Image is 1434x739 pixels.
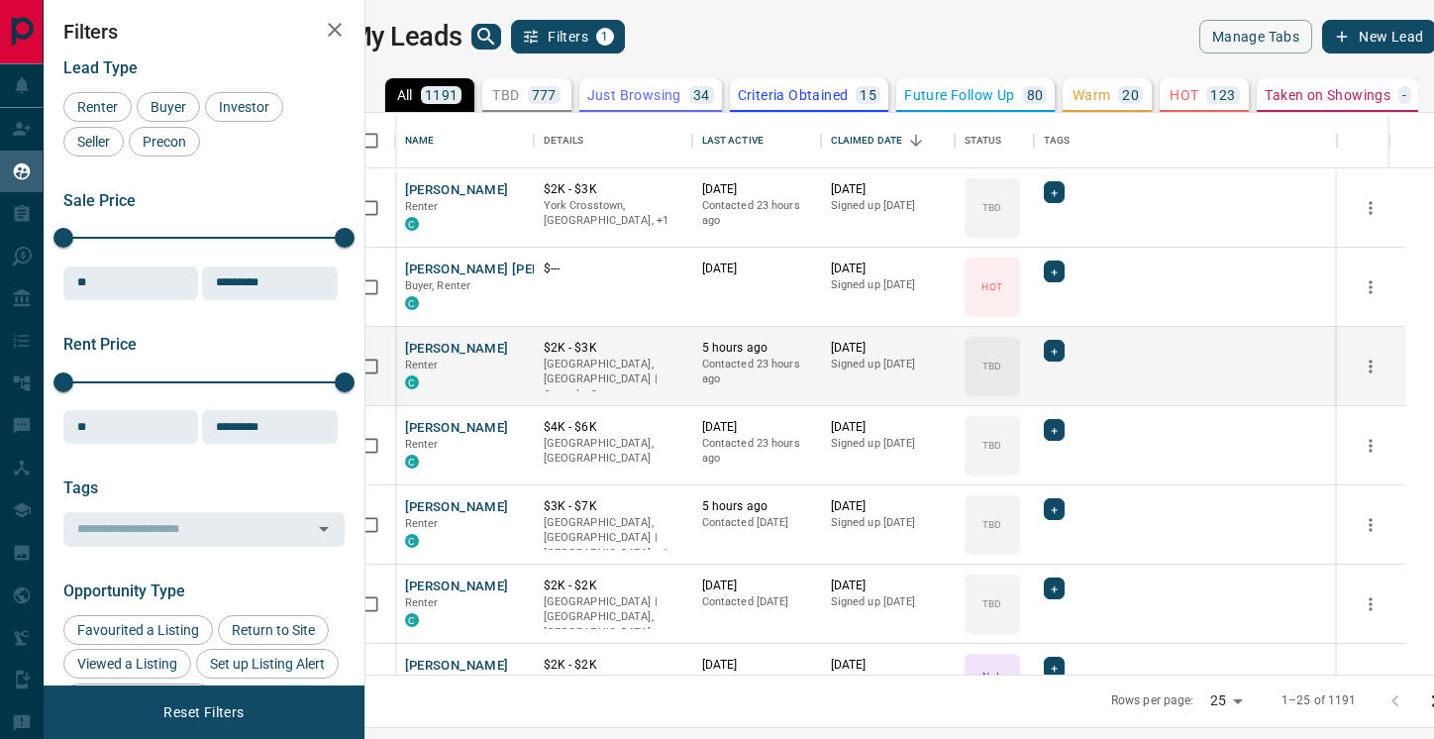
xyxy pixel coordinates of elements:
[1051,262,1058,281] span: +
[702,357,811,387] p: Contacted 23 hours ago
[405,359,439,371] span: Renter
[63,615,213,645] div: Favourited a Listing
[702,198,811,229] p: Contacted 23 hours ago
[532,88,557,102] p: 777
[405,340,509,359] button: [PERSON_NAME]
[1402,88,1406,102] p: -
[1356,352,1385,381] button: more
[196,649,339,679] div: Set up Listing Alert
[1122,88,1139,102] p: 20
[1044,419,1065,441] div: +
[982,596,1001,611] p: TBD
[137,92,200,122] div: Buyer
[212,99,276,115] span: Investor
[702,419,811,436] p: [DATE]
[405,534,419,548] div: condos.ca
[982,517,1001,532] p: TBD
[1044,340,1065,362] div: +
[205,92,283,122] div: Investor
[965,113,1002,168] div: Status
[1170,88,1198,102] p: HOT
[70,622,206,638] span: Favourited a Listing
[831,277,945,293] p: Signed up [DATE]
[1356,510,1385,540] button: more
[544,261,682,277] p: $---
[831,578,945,594] p: [DATE]
[405,261,616,279] button: [PERSON_NAME] [PERSON_NAME]
[405,419,509,438] button: [PERSON_NAME]
[1044,578,1065,599] div: +
[70,656,184,672] span: Viewed a Listing
[425,88,459,102] p: 1191
[702,578,811,594] p: [DATE]
[1073,88,1111,102] p: Warm
[1027,88,1044,102] p: 80
[1044,657,1065,679] div: +
[955,113,1034,168] div: Status
[405,181,509,200] button: [PERSON_NAME]
[544,340,682,357] p: $2K - $3K
[395,113,534,168] div: Name
[1051,499,1058,519] span: +
[902,127,930,155] button: Sort
[1281,692,1357,709] p: 1–25 of 1191
[702,515,811,531] p: Contacted [DATE]
[831,198,945,214] p: Signed up [DATE]
[831,113,903,168] div: Claimed Date
[904,88,1014,102] p: Future Follow Up
[405,217,419,231] div: condos.ca
[471,24,501,50] button: search button
[982,200,1001,215] p: TBD
[544,594,682,641] p: [GEOGRAPHIC_DATA] | [GEOGRAPHIC_DATA], [GEOGRAPHIC_DATA]
[587,88,681,102] p: Just Browsing
[1044,498,1065,520] div: +
[544,419,682,436] p: $4K - $6K
[70,99,125,115] span: Renter
[981,279,1001,294] p: HOT
[129,127,200,157] div: Precon
[511,20,625,53] button: Filters1
[544,515,682,562] p: Toronto
[831,657,945,674] p: [DATE]
[702,674,811,689] p: Contacted [DATE]
[702,113,764,168] div: Last Active
[63,20,345,44] h2: Filters
[225,622,322,638] span: Return to Site
[821,113,955,168] div: Claimed Date
[405,296,419,310] div: condos.ca
[702,498,811,515] p: 5 hours ago
[405,113,435,168] div: Name
[1051,341,1058,361] span: +
[831,515,945,531] p: Signed up [DATE]
[1034,113,1337,168] div: Tags
[544,198,682,229] p: Toronto
[544,113,584,168] div: Details
[63,335,137,354] span: Rent Price
[831,340,945,357] p: [DATE]
[63,58,138,77] span: Lead Type
[136,134,193,150] span: Precon
[831,181,945,198] p: [DATE]
[544,181,682,198] p: $2K - $3K
[1202,686,1250,715] div: 25
[831,674,945,689] p: Signed up [DATE]
[405,596,439,609] span: Renter
[405,438,439,451] span: Renter
[349,21,462,53] h1: My Leads
[63,649,191,679] div: Viewed a Listing
[860,88,876,102] p: 15
[63,478,98,497] span: Tags
[405,578,509,596] button: [PERSON_NAME]
[692,113,821,168] div: Last Active
[1044,113,1071,168] div: Tags
[151,695,256,729] button: Reset Filters
[544,498,682,515] p: $3K - $7K
[1356,193,1385,223] button: more
[405,613,419,627] div: condos.ca
[831,436,945,452] p: Signed up [DATE]
[1356,431,1385,461] button: more
[831,357,945,372] p: Signed up [DATE]
[1051,182,1058,202] span: +
[702,436,811,467] p: Contacted 23 hours ago
[544,578,682,594] p: $2K - $2K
